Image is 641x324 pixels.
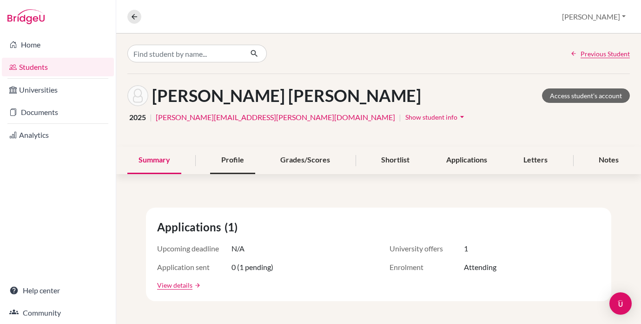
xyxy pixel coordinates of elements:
[390,262,464,273] span: Enrolment
[399,112,401,123] span: |
[435,147,498,174] div: Applications
[542,88,630,103] a: Access student's account
[558,8,630,26] button: [PERSON_NAME]
[457,112,467,121] i: arrow_drop_down
[157,219,225,236] span: Applications
[127,147,181,174] div: Summary
[405,110,467,124] button: Show student infoarrow_drop_down
[157,280,192,290] a: View details
[192,282,201,289] a: arrow_forward
[210,147,255,174] div: Profile
[2,126,114,144] a: Analytics
[225,219,241,236] span: (1)
[157,243,231,254] span: Upcoming deadline
[2,281,114,300] a: Help center
[581,49,630,59] span: Previous Student
[390,243,464,254] span: University offers
[156,112,395,123] a: [PERSON_NAME][EMAIL_ADDRESS][PERSON_NAME][DOMAIN_NAME]
[2,35,114,54] a: Home
[2,304,114,322] a: Community
[512,147,559,174] div: Letters
[129,112,146,123] span: 2025
[2,81,114,99] a: Universities
[588,147,630,174] div: Notes
[2,58,114,76] a: Students
[150,112,152,123] span: |
[370,147,421,174] div: Shortlist
[157,262,231,273] span: Application sent
[269,147,341,174] div: Grades/Scores
[464,262,496,273] span: Attending
[7,9,45,24] img: Bridge-U
[231,243,245,254] span: N/A
[609,292,632,315] div: Open Intercom Messenger
[127,85,148,106] img: Daniel Rodriguez Zepeda's avatar
[405,113,457,121] span: Show student info
[231,262,273,273] span: 0 (1 pending)
[127,45,243,62] input: Find student by name...
[152,86,421,106] h1: [PERSON_NAME] [PERSON_NAME]
[570,49,630,59] a: Previous Student
[2,103,114,121] a: Documents
[464,243,468,254] span: 1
